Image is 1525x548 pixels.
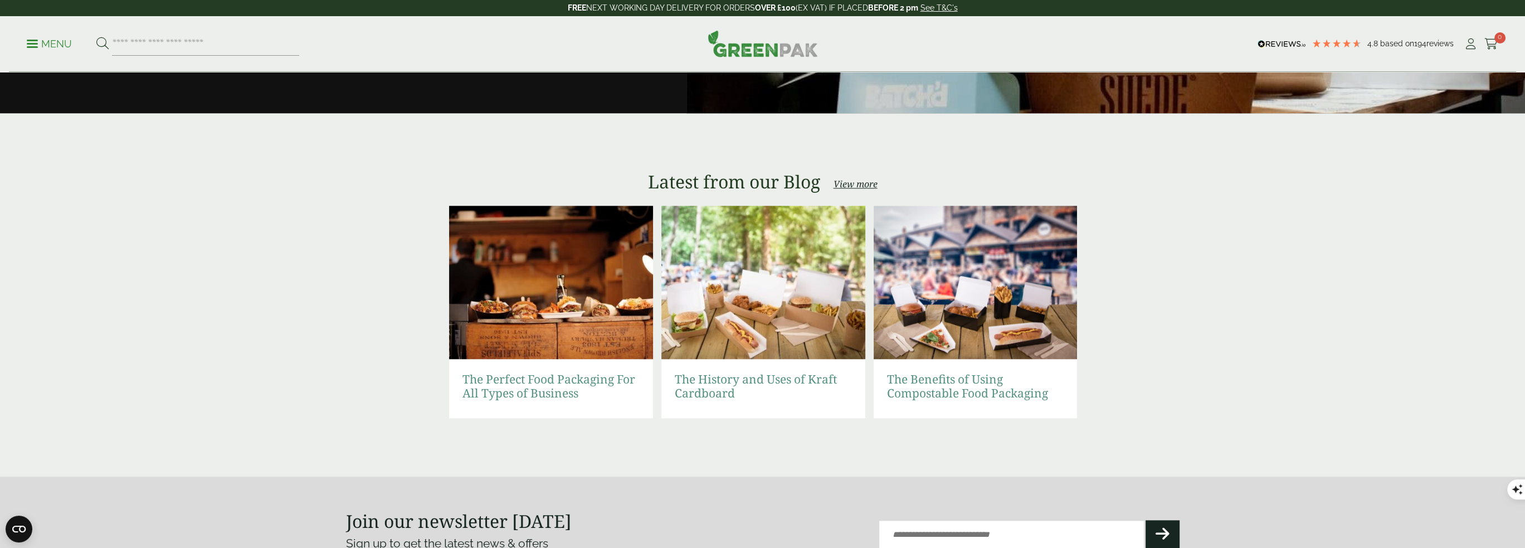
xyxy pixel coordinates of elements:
span: Based on [1380,39,1414,48]
strong: FREE [568,3,586,12]
a: The Benefits of Using Compostable Food Packaging [887,372,1064,400]
img: Food Packaging with Food [449,206,653,359]
strong: OVER £100 [755,3,796,12]
a: The Perfect Food Packaging For All Types of Business [462,372,640,400]
h2: Latest from our Blog [648,171,820,192]
a: View more [834,177,878,191]
strong: BEFORE 2 pm [868,3,918,12]
i: Cart [1484,38,1498,50]
i: My Account [1464,38,1478,50]
p: Menu [27,37,72,51]
img: Kraft Cardboard [661,206,865,359]
img: REVIEWS.io [1258,40,1306,48]
strong: Join our newsletter [DATE] [346,509,572,533]
a: 0 [1484,36,1498,52]
a: See T&C's [920,3,958,12]
button: Open CMP widget [6,516,32,542]
div: 4.78 Stars [1312,38,1362,49]
img: GreenPak Supplies [708,30,818,57]
span: 194 [1414,39,1426,48]
span: reviews [1426,39,1454,48]
a: The History and Uses of Kraft Cardboard [675,372,852,400]
a: Menu [27,37,72,49]
span: 0 [1494,32,1505,43]
span: 4.8 [1367,39,1380,48]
